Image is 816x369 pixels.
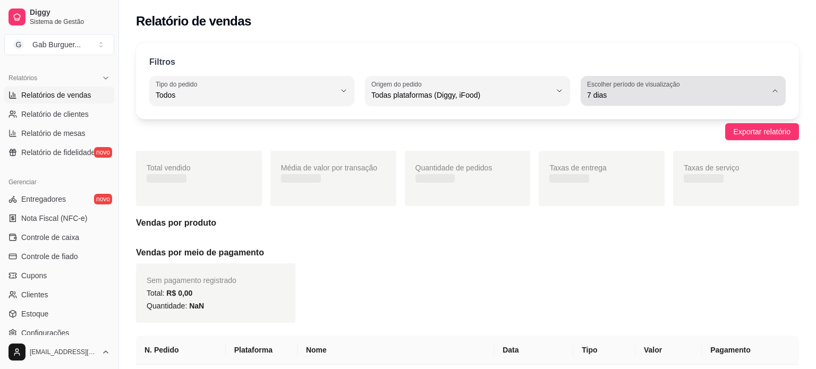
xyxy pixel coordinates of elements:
[156,80,201,89] label: Tipo do pedido
[21,213,87,224] span: Nota Fiscal (NFC-e)
[635,336,702,365] th: Valor
[21,328,69,338] span: Configurações
[587,80,683,89] label: Escolher período de visualização
[4,34,114,55] button: Select a team
[21,251,78,262] span: Controle de fiado
[549,164,606,172] span: Taxas de entrega
[587,90,767,100] span: 7 dias
[371,80,425,89] label: Origem do pedido
[30,348,97,356] span: [EMAIL_ADDRESS][DOMAIN_NAME]
[30,8,110,18] span: Diggy
[166,289,192,297] span: R$ 0,00
[297,336,494,365] th: Nome
[702,336,799,365] th: Pagamento
[136,336,226,365] th: N. Pedido
[136,217,799,229] h5: Vendas por produto
[149,56,175,68] p: Filtros
[371,90,551,100] span: Todas plataformas (Diggy, iFood)
[21,194,66,204] span: Entregadores
[21,90,91,100] span: Relatórios de vendas
[21,232,79,243] span: Controle de caixa
[4,174,114,191] div: Gerenciar
[147,164,191,172] span: Total vendido
[13,39,24,50] span: G
[21,289,48,300] span: Clientes
[21,109,89,119] span: Relatório de clientes
[136,13,251,30] h2: Relatório de vendas
[21,147,95,158] span: Relatório de fidelidade
[21,128,86,139] span: Relatório de mesas
[147,302,204,310] span: Quantidade:
[226,336,297,365] th: Plataforma
[32,39,81,50] div: Gab Burguer ...
[573,336,635,365] th: Tipo
[147,289,192,297] span: Total:
[147,276,236,285] span: Sem pagamento registrado
[136,246,799,259] h5: Vendas por meio de pagamento
[415,164,492,172] span: Quantidade de pedidos
[189,302,204,310] span: NaN
[21,270,47,281] span: Cupons
[8,74,37,82] span: Relatórios
[156,90,335,100] span: Todos
[281,164,377,172] span: Média de valor por transação
[30,18,110,26] span: Sistema de Gestão
[21,308,48,319] span: Estoque
[494,336,573,365] th: Data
